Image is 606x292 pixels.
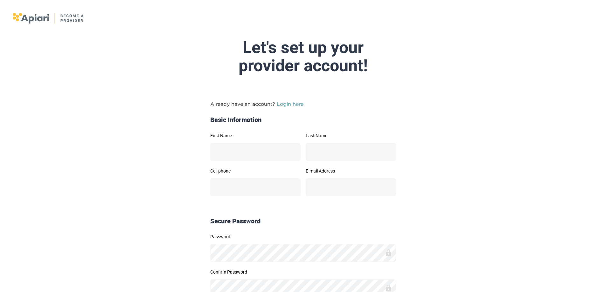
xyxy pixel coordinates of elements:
p: Already have an account? [210,100,396,108]
label: Confirm Password [210,270,396,274]
label: First Name [210,133,301,138]
label: Cell phone [210,169,301,173]
label: Password [210,234,396,239]
a: Login here [277,101,303,107]
label: E-mail Address [306,169,396,173]
label: Last Name [306,133,396,138]
div: Secure Password [208,217,399,226]
img: logo [13,13,84,24]
div: Let's set up your provider account! [153,38,453,75]
div: Basic Information [208,115,399,125]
